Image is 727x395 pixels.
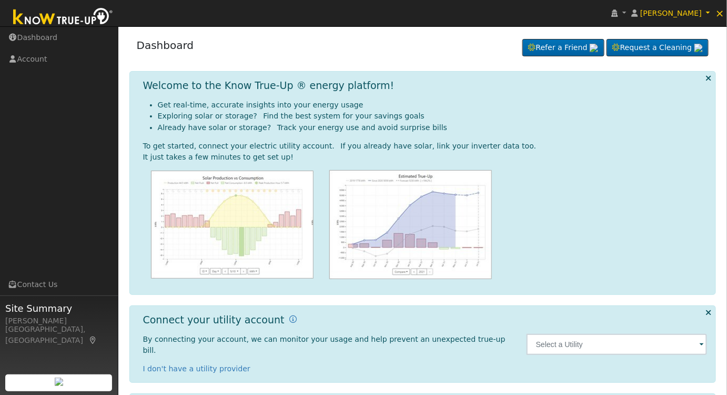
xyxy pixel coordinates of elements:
span: [PERSON_NAME] [640,9,702,17]
img: retrieve [55,378,63,386]
h1: Connect your utility account [143,314,285,326]
li: Exploring solar or storage? Find the best system for your savings goals [158,111,708,122]
span: Site Summary [5,301,113,315]
a: Request a Cleaning [607,39,709,57]
li: Get real-time, accurate insights into your energy usage [158,100,708,111]
a: Map [88,336,98,344]
a: I don't have a utility provider [143,364,250,373]
span: By connecting your account, we can monitor your usage and help prevent an unexpected true-up bill. [143,335,506,354]
h1: Welcome to the Know True-Up ® energy platform! [143,80,395,92]
div: [GEOGRAPHIC_DATA], [GEOGRAPHIC_DATA] [5,324,113,346]
div: To get started, connect your electric utility account. If you already have solar, link your inver... [143,141,708,152]
input: Select a Utility [527,334,708,355]
span: × [715,7,724,19]
li: Already have solar or storage? Track your energy use and avoid surprise bills [158,122,708,133]
img: retrieve [694,44,703,52]
div: It just takes a few minutes to get set up! [143,152,708,163]
img: Know True-Up [8,6,118,29]
div: [PERSON_NAME] [5,315,113,327]
a: Dashboard [137,39,194,52]
a: Refer a Friend [522,39,604,57]
img: retrieve [590,44,598,52]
